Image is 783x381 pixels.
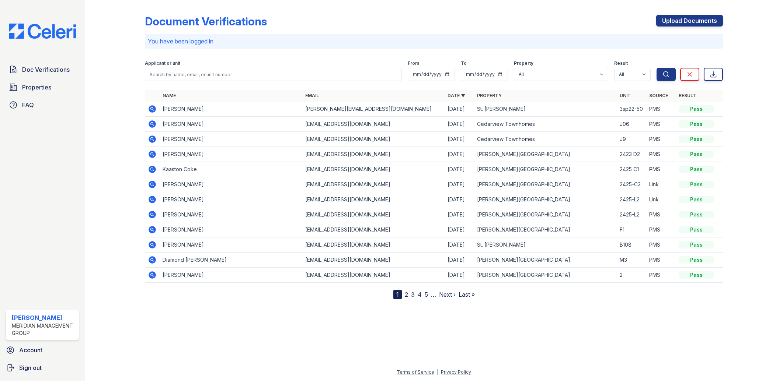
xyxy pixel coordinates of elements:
[19,346,42,354] span: Account
[474,253,617,268] td: [PERSON_NAME][GEOGRAPHIC_DATA]
[474,207,617,222] td: [PERSON_NAME][GEOGRAPHIC_DATA]
[474,162,617,177] td: [PERSON_NAME][GEOGRAPHIC_DATA]
[646,268,676,283] td: PMS
[445,117,474,132] td: [DATE]
[6,62,79,77] a: Doc Verifications
[302,237,445,253] td: [EMAIL_ADDRESS][DOMAIN_NAME]
[19,363,42,372] span: Sign out
[617,192,646,207] td: 2425-L2
[646,102,676,117] td: PMS
[646,253,676,268] td: PMS
[679,241,714,248] div: Pass
[160,117,302,132] td: [PERSON_NAME]
[302,207,445,222] td: [EMAIL_ADDRESS][DOMAIN_NAME]
[459,291,475,298] a: Last »
[418,291,422,298] a: 4
[617,132,646,147] td: J9
[445,268,474,283] td: [DATE]
[302,132,445,147] td: [EMAIL_ADDRESS][DOMAIN_NAME]
[679,151,714,158] div: Pass
[6,98,79,112] a: FAQ
[441,369,471,375] a: Privacy Policy
[474,147,617,162] td: [PERSON_NAME][GEOGRAPHIC_DATA]
[679,135,714,143] div: Pass
[679,120,714,128] div: Pass
[445,162,474,177] td: [DATE]
[679,226,714,233] div: Pass
[646,147,676,162] td: PMS
[679,93,696,98] a: Result
[617,253,646,268] td: M3
[617,177,646,192] td: 2425-C3
[617,237,646,253] td: B108
[445,102,474,117] td: [DATE]
[160,192,302,207] td: [PERSON_NAME]
[405,291,408,298] a: 2
[679,256,714,264] div: Pass
[646,192,676,207] td: Link
[163,93,176,98] a: Name
[3,360,82,375] a: Sign out
[514,60,533,66] label: Property
[160,162,302,177] td: Kaaston Coke
[445,222,474,237] td: [DATE]
[474,192,617,207] td: [PERSON_NAME][GEOGRAPHIC_DATA]
[3,24,82,39] img: CE_Logo_Blue-a8612792a0a2168367f1c8372b55b34899dd931a85d93a1a3d3e32e68fde9ad4.png
[620,93,631,98] a: Unit
[160,237,302,253] td: [PERSON_NAME]
[474,117,617,132] td: Cedarview Townhomes
[431,290,436,299] span: …
[437,369,438,375] div: |
[445,237,474,253] td: [DATE]
[474,102,617,117] td: St. [PERSON_NAME]
[614,60,628,66] label: Result
[393,290,402,299] div: 1
[160,253,302,268] td: Diamond [PERSON_NAME]
[302,268,445,283] td: [EMAIL_ADDRESS][DOMAIN_NAME]
[425,291,428,298] a: 5
[445,177,474,192] td: [DATE]
[302,102,445,117] td: [PERSON_NAME][EMAIL_ADDRESS][DOMAIN_NAME]
[445,192,474,207] td: [DATE]
[646,177,676,192] td: Link
[646,207,676,222] td: PMS
[445,207,474,222] td: [DATE]
[160,132,302,147] td: [PERSON_NAME]
[145,60,180,66] label: Applicant or unit
[646,162,676,177] td: PMS
[617,268,646,283] td: 2
[145,15,267,28] div: Document Verifications
[445,253,474,268] td: [DATE]
[646,222,676,237] td: PMS
[445,132,474,147] td: [DATE]
[302,192,445,207] td: [EMAIL_ADDRESS][DOMAIN_NAME]
[160,207,302,222] td: [PERSON_NAME]
[477,93,502,98] a: Property
[302,162,445,177] td: [EMAIL_ADDRESS][DOMAIN_NAME]
[445,147,474,162] td: [DATE]
[646,117,676,132] td: PMS
[679,196,714,203] div: Pass
[302,253,445,268] td: [EMAIL_ADDRESS][DOMAIN_NAME]
[439,291,456,298] a: Next ›
[6,80,79,95] a: Properties
[302,222,445,237] td: [EMAIL_ADDRESS][DOMAIN_NAME]
[411,291,415,298] a: 3
[3,343,82,357] a: Account
[656,15,723,27] a: Upload Documents
[617,222,646,237] td: F1
[617,147,646,162] td: 2423 D2
[474,177,617,192] td: [PERSON_NAME][GEOGRAPHIC_DATA]
[160,222,302,237] td: [PERSON_NAME]
[302,147,445,162] td: [EMAIL_ADDRESS][DOMAIN_NAME]
[160,102,302,117] td: [PERSON_NAME]
[679,181,714,188] div: Pass
[617,102,646,117] td: 3sp22-50
[646,237,676,253] td: PMS
[12,313,76,322] div: [PERSON_NAME]
[679,271,714,279] div: Pass
[305,93,319,98] a: Email
[160,177,302,192] td: [PERSON_NAME]
[617,207,646,222] td: 2425-L2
